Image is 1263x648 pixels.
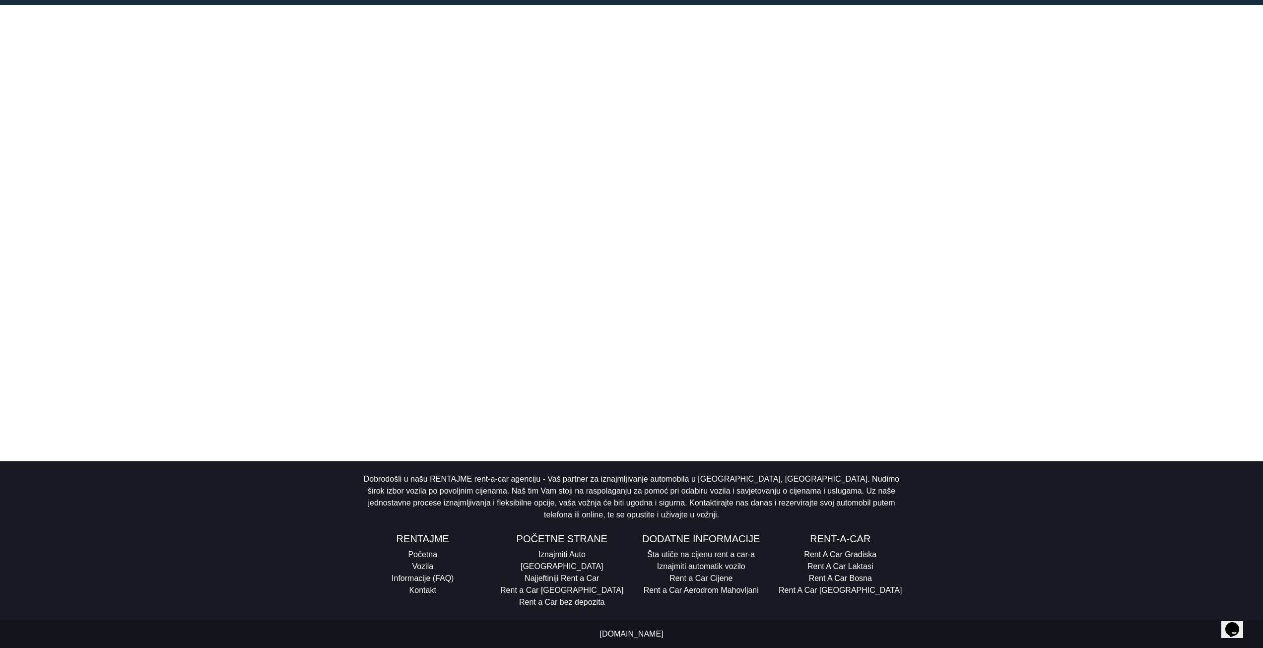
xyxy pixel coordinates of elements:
a: [DOMAIN_NAME] [599,630,663,638]
h5: Rent-A-Car [778,533,903,545]
a: Iznajmiti automatik vozilo [657,562,745,571]
a: Iznajmiti Auto [GEOGRAPHIC_DATA] [521,550,603,571]
iframe: chat widget [1221,608,1253,638]
a: Rent a Car [GEOGRAPHIC_DATA] [500,586,623,594]
a: Šta utiče na cijenu rent a car-a [647,550,755,559]
a: Kontakt [409,586,436,594]
a: Početna [408,550,437,559]
h5: RENTAJME [361,533,485,545]
a: Rent A Car [GEOGRAPHIC_DATA] [779,586,902,594]
a: Rent a Car Cijene [669,574,732,582]
a: Najjeftiniji Rent a Car [525,574,599,582]
p: Dobrodošli u našu RENTAJME rent-a-car agenciju - Vaš partner za iznajmljivanje automobila u [GEOG... [361,473,903,521]
h5: Početne strane [500,533,624,545]
a: Rent A Car Bosna [809,574,872,582]
a: Rent A Car Laktasi [807,562,873,571]
a: Rent a Car Aerodrom Mahovljani [644,586,759,594]
a: Rent a Car bez depozita [519,598,605,606]
a: Rent A Car Gradiska [804,550,876,559]
a: Vozila [412,562,433,571]
a: Informacije (FAQ) [392,574,454,582]
h5: Dodatne informacije [639,533,764,545]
